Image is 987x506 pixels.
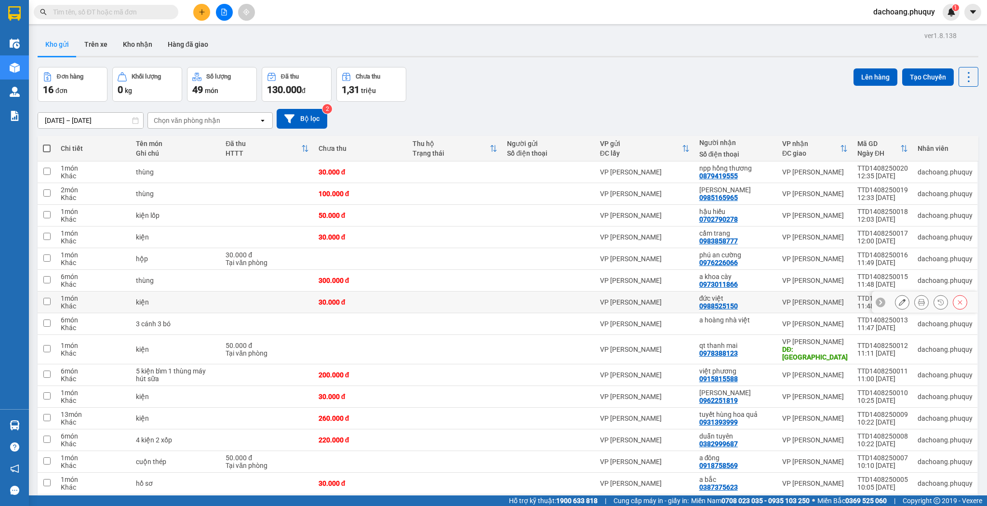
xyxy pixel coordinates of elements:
[277,109,327,129] button: Bộ lọc
[136,458,216,466] div: cuộn thép
[221,136,313,161] th: Toggle SortBy
[132,73,161,80] div: Khối lượng
[53,7,167,17] input: Tìm tên, số ĐT hoặc mã đơn
[600,436,690,444] div: VP [PERSON_NAME]
[918,458,973,466] div: dachoang.phuquy
[302,87,306,94] span: đ
[216,4,233,21] button: file-add
[226,140,301,147] div: Đã thu
[267,84,302,95] span: 130.000
[924,30,957,41] div: ver 1.8.138
[782,371,848,379] div: VP [PERSON_NAME]
[61,229,126,237] div: 1 món
[319,371,403,379] div: 200.000 đ
[857,432,908,440] div: TTD1408250008
[509,495,598,506] span: Hỗ trợ kỹ thuật:
[857,208,908,215] div: TTD1408250018
[857,316,908,324] div: TTD1408250013
[61,208,126,215] div: 1 món
[600,140,682,147] div: VP gửi
[614,495,689,506] span: Cung cấp máy in - giấy in:
[918,168,973,176] div: dachoang.phuquy
[857,324,908,332] div: 11:47 [DATE]
[699,462,738,469] div: 0918758569
[699,150,773,158] div: Số điện thoại
[136,140,216,147] div: Tên món
[262,67,332,102] button: Đã thu130.000đ
[61,418,126,426] div: Khác
[857,367,908,375] div: TTD1408250011
[782,458,848,466] div: VP [PERSON_NAME]
[782,436,848,444] div: VP [PERSON_NAME]
[857,389,908,397] div: TTD1408250010
[61,302,126,310] div: Khác
[600,346,690,353] div: VP [PERSON_NAME]
[61,342,126,349] div: 1 món
[199,9,205,15] span: plus
[782,140,840,147] div: VP nhận
[61,215,126,223] div: Khác
[600,149,682,157] div: ĐC lấy
[699,316,773,324] div: a hoàng nhà việt
[699,349,738,357] div: 0978388123
[319,393,403,400] div: 30.000 đ
[8,6,21,21] img: logo-vxr
[699,280,738,288] div: 0973011866
[10,87,20,97] img: warehouse-icon
[136,436,216,444] div: 4 kiện 2 xốp
[857,483,908,491] div: 10:05 [DATE]
[782,255,848,263] div: VP [PERSON_NAME]
[38,67,107,102] button: Đơn hàng16đơn
[699,367,773,375] div: việt phương
[10,464,19,473] span: notification
[61,389,126,397] div: 1 món
[857,237,908,245] div: 12:00 [DATE]
[918,212,973,219] div: dachoang.phuquy
[136,168,216,176] div: thùng
[136,367,216,383] div: 5 kiện bỉm 1 thùng máy hút sữa
[857,172,908,180] div: 12:35 [DATE]
[857,418,908,426] div: 10:22 [DATE]
[154,116,220,125] div: Chọn văn phòng nhận
[782,393,848,400] div: VP [PERSON_NAME]
[782,479,848,487] div: VP [PERSON_NAME]
[413,140,490,147] div: Thu hộ
[947,8,956,16] img: icon-new-feature
[918,255,973,263] div: dachoang.phuquy
[112,67,182,102] button: Khối lượng0kg
[699,259,738,266] div: 0976226066
[918,393,973,400] div: dachoang.phuquy
[699,375,738,383] div: 0915815588
[857,280,908,288] div: 11:48 [DATE]
[136,414,216,422] div: kiện
[61,349,126,357] div: Khác
[61,294,126,302] div: 1 món
[136,479,216,487] div: hồ sơ
[600,168,690,176] div: VP [PERSON_NAME]
[699,454,773,462] div: a đông
[857,375,908,383] div: 11:00 [DATE]
[61,251,126,259] div: 1 món
[61,476,126,483] div: 1 món
[857,259,908,266] div: 11:49 [DATE]
[857,397,908,404] div: 10:25 [DATE]
[918,479,973,487] div: dachoang.phuquy
[857,229,908,237] div: TTD1408250017
[964,4,981,21] button: caret-down
[918,145,973,152] div: Nhân viên
[918,371,973,379] div: dachoang.phuquy
[319,145,403,152] div: Chưa thu
[845,497,887,505] strong: 0369 525 060
[61,186,126,194] div: 2 món
[10,486,19,495] span: message
[600,414,690,422] div: VP [PERSON_NAME]
[699,251,773,259] div: phú an cường
[699,194,738,201] div: 0985165965
[187,67,257,102] button: Số lượng49món
[61,462,126,469] div: Khác
[136,298,216,306] div: kiện
[61,367,126,375] div: 6 món
[782,338,848,346] div: VP [PERSON_NAME]
[413,149,490,157] div: Trạng thái
[205,87,218,94] span: món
